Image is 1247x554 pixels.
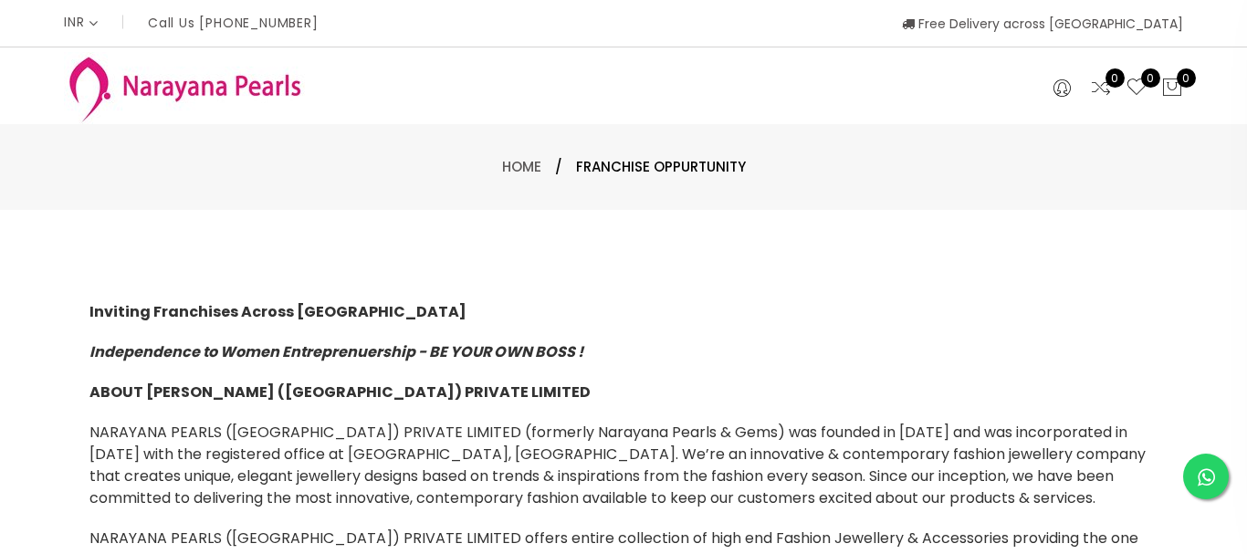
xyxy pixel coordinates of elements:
span: / [555,156,562,178]
a: 0 [1126,77,1147,100]
strong: Inviting Franchises Across [GEOGRAPHIC_DATA] [89,301,466,322]
span: NARAYANA PEARLS ([GEOGRAPHIC_DATA]) PRIVATE LIMITED (formerly Narayana Pearls & Gems) was founded... [89,422,1146,508]
span: 0 [1141,68,1160,88]
a: 0 [1090,77,1112,100]
strong: ABOUT [PERSON_NAME] ([GEOGRAPHIC_DATA]) PRIVATE LIMITED [89,382,591,402]
span: Franchise Oppurtunity [576,156,746,178]
p: Call Us [PHONE_NUMBER] [148,16,319,29]
span: 0 [1177,68,1196,88]
span: Free Delivery across [GEOGRAPHIC_DATA] [902,15,1183,33]
span: 0 [1106,68,1125,88]
button: 0 [1161,77,1183,100]
a: Home [502,157,541,176]
em: Independence to Women Entreprenuership - BE YOUR OWN BOSS ! [89,341,583,362]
